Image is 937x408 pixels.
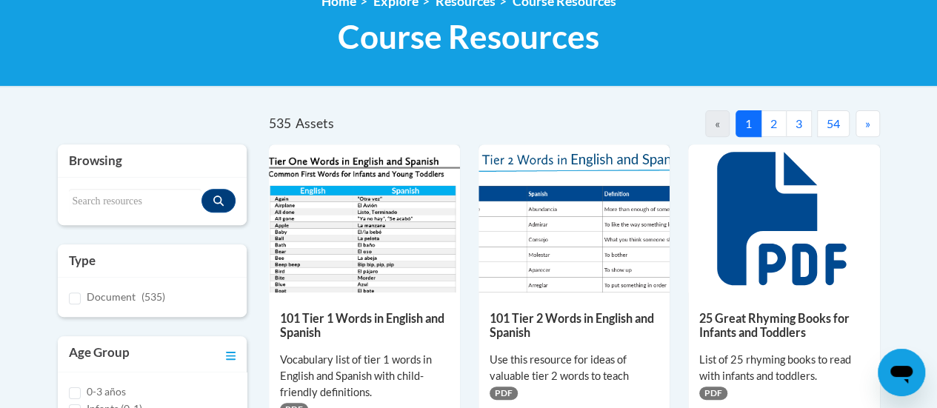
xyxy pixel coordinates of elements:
iframe: Button to launch messaging window [878,349,925,396]
span: (535) [141,290,165,303]
span: 535 [269,116,291,131]
h3: Browsing [69,152,236,170]
button: 2 [761,110,787,137]
span: PDF [699,387,727,400]
div: Use this resource for ideas of valuable tier 2 words to teach [490,352,658,384]
button: 1 [736,110,761,137]
h3: Type [69,252,236,270]
h3: Age Group [69,344,130,364]
span: Course Resources [338,17,599,56]
button: Search resources [201,189,236,213]
span: Document [87,290,136,303]
button: 3 [786,110,812,137]
span: Assets [296,116,334,131]
h5: 25 Great Rhyming Books for Infants and Toddlers [699,311,868,340]
h5: 101 Tier 2 Words in English and Spanish [490,311,658,340]
img: d35314be-4b7e-462d-8f95-b17e3d3bb747.pdf [269,144,460,292]
button: 54 [817,110,850,137]
a: Toggle collapse [226,344,236,364]
div: Vocabulary list of tier 1 words in English and Spanish with child-friendly definitions. [280,352,449,401]
div: List of 25 rhyming books to read with infants and toddlers. [699,352,868,384]
span: PDF [490,387,518,400]
span: » [865,116,870,130]
label: 0-3 años [87,384,126,400]
input: Search resources [69,189,201,214]
h5: 101 Tier 1 Words in English and Spanish [280,311,449,340]
nav: Pagination Navigation [574,110,880,137]
button: Next [856,110,880,137]
img: 836e94b2-264a-47ae-9840-fb2574307f3b.pdf [478,144,670,292]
